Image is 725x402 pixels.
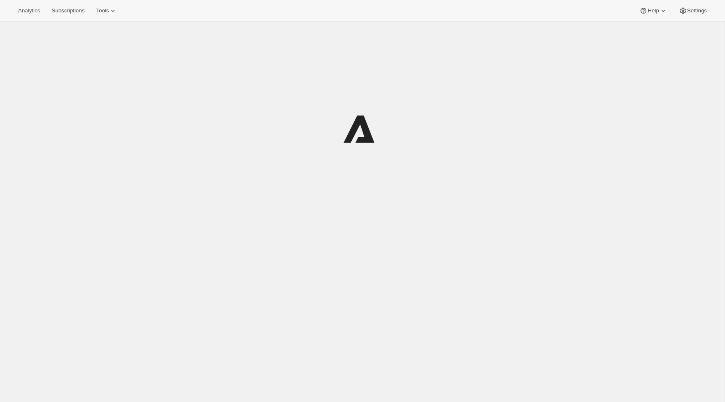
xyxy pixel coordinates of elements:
button: Analytics [13,5,45,16]
span: Help [648,7,659,14]
button: Subscriptions [47,5,89,16]
span: Tools [96,7,109,14]
button: Tools [91,5,122,16]
span: Settings [687,7,707,14]
button: Help [634,5,672,16]
button: Settings [674,5,712,16]
span: Subscriptions [51,7,84,14]
span: Analytics [18,7,40,14]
